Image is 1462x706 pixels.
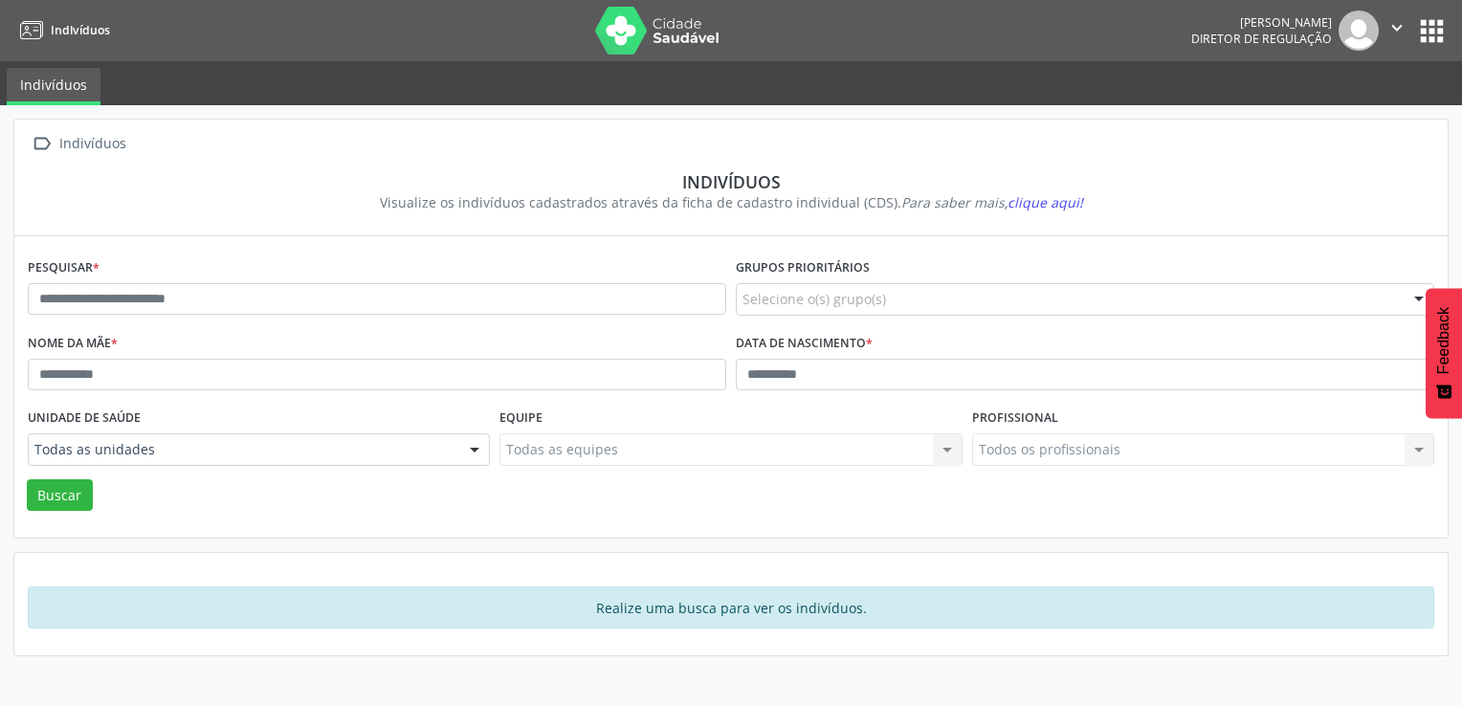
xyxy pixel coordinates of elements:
[1415,14,1449,48] button: apps
[51,22,110,38] span: Indivíduos
[1386,17,1407,38] i: 
[27,479,93,512] button: Buscar
[1191,31,1332,47] span: Diretor de regulação
[28,404,141,433] label: Unidade de saúde
[34,440,451,459] span: Todas as unidades
[41,171,1421,192] div: Indivíduos
[13,14,110,46] a: Indivíduos
[1435,307,1452,374] span: Feedback
[28,254,100,283] label: Pesquisar
[742,289,886,309] span: Selecione o(s) grupo(s)
[736,329,873,359] label: Data de nascimento
[28,329,118,359] label: Nome da mãe
[41,192,1421,212] div: Visualize os indivíduos cadastrados através da ficha de cadastro individual (CDS).
[28,130,129,158] a:  Indivíduos
[499,404,543,433] label: Equipe
[901,193,1083,211] i: Para saber mais,
[736,254,870,283] label: Grupos prioritários
[972,404,1058,433] label: Profissional
[28,130,55,158] i: 
[1379,11,1415,51] button: 
[1426,288,1462,418] button: Feedback - Mostrar pesquisa
[1339,11,1379,51] img: img
[28,586,1434,629] div: Realize uma busca para ver os indivíduos.
[55,130,129,158] div: Indivíduos
[1008,193,1083,211] span: clique aqui!
[7,68,100,105] a: Indivíduos
[1191,14,1332,31] div: [PERSON_NAME]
